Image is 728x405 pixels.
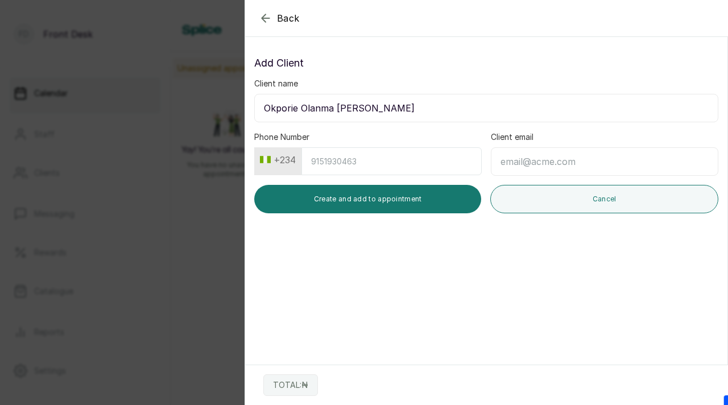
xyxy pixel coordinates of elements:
button: Create and add to appointment [254,185,481,213]
input: Enter client name [254,94,718,122]
input: email@acme.com [491,147,718,176]
p: TOTAL: ₦ [273,379,308,391]
button: +234 [255,151,300,169]
input: 9151930463 [301,147,482,175]
button: Back [259,11,300,25]
label: Phone Number [254,131,309,143]
label: Client name [254,78,298,89]
button: Cancel [490,185,718,213]
p: Add Client [254,55,718,71]
span: Back [277,11,300,25]
label: Client email [491,131,533,143]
